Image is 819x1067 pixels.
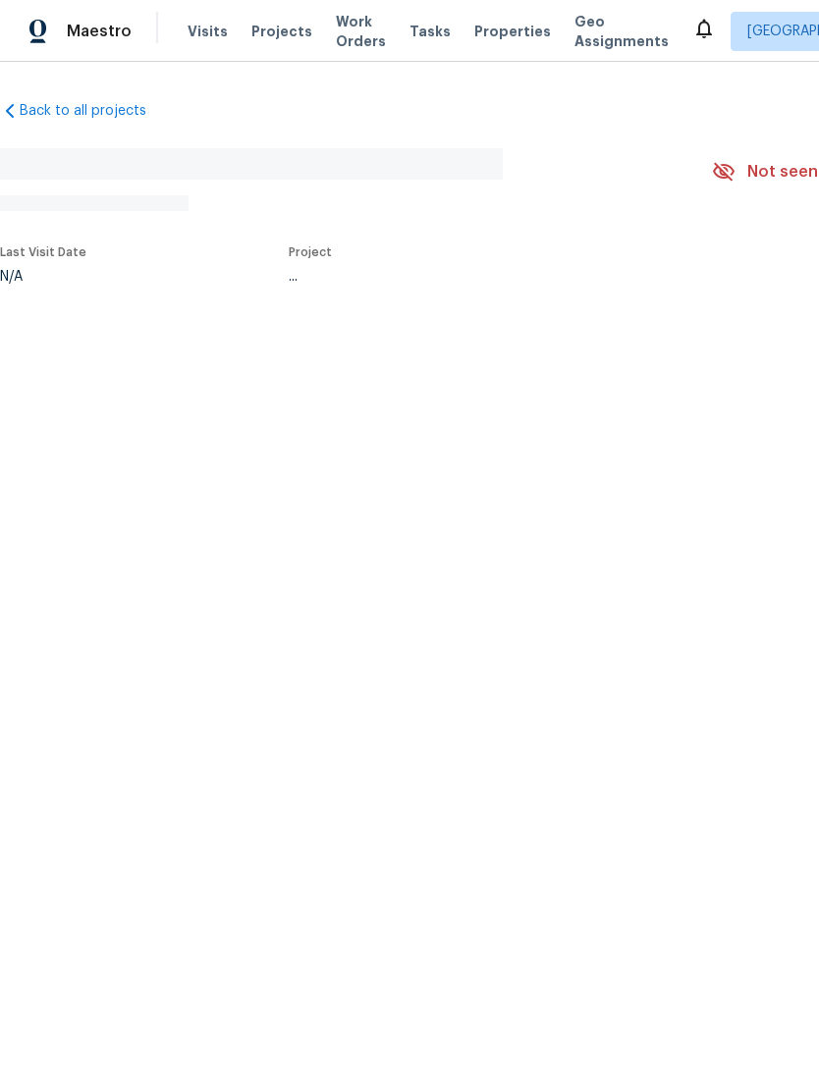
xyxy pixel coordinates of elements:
[251,22,312,41] span: Projects
[474,22,551,41] span: Properties
[188,22,228,41] span: Visits
[289,270,666,284] div: ...
[67,22,132,41] span: Maestro
[409,25,451,38] span: Tasks
[336,12,386,51] span: Work Orders
[574,12,669,51] span: Geo Assignments
[289,246,332,258] span: Project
